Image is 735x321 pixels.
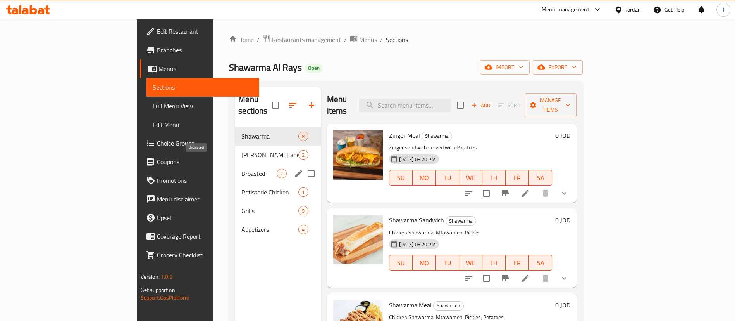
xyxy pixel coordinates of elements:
span: Coverage Report [157,232,253,241]
button: sort-choices [460,184,478,203]
a: Menus [140,59,260,78]
a: Menus [350,35,377,45]
div: Jordan [626,5,641,14]
div: Shawarma [433,301,464,311]
span: Shawarma [241,132,298,141]
a: Edit menu item [521,274,530,283]
span: FR [509,257,526,269]
button: MO [413,170,436,186]
nav: Menu sections [235,124,320,242]
span: Branches [157,45,253,55]
span: Restaurants management [272,35,341,44]
span: Get support on: [141,285,176,295]
div: items [298,150,308,160]
span: Edit Restaurant [157,27,253,36]
span: [PERSON_NAME] and Mix [241,150,298,160]
span: 8 [299,133,308,140]
span: Menu disclaimer [157,194,253,204]
button: Branch-specific-item [496,184,515,203]
span: TH [485,257,503,269]
div: items [277,169,286,178]
span: Add [470,101,491,110]
a: Full Menu View [146,97,260,115]
div: Appetizers4 [235,220,320,239]
span: SU [392,172,410,184]
div: Rotisserie Chicken1 [235,183,320,201]
span: Manage items [531,95,570,115]
span: MO [416,172,433,184]
h6: 0 JOD [555,215,570,226]
button: edit [293,168,305,179]
span: Grocery Checklist [157,250,253,260]
span: Shawarma [434,301,463,310]
div: Shawarma [422,132,452,141]
span: FR [509,172,526,184]
span: Coupons [157,157,253,167]
h6: 0 JOD [555,300,570,311]
span: WE [462,172,479,184]
div: items [298,225,308,234]
span: SU [392,257,410,269]
button: SA [529,255,552,271]
span: import [486,62,523,72]
span: Zinger Meal [389,130,420,141]
button: Branch-specific-item [496,269,515,288]
span: Shawarma Al Rays [229,59,302,76]
div: items [298,132,308,141]
span: J [723,5,724,14]
span: SA [532,257,549,269]
span: Full Menu View [153,101,253,111]
li: / [344,35,347,44]
a: Promotions [140,171,260,190]
button: import [480,60,530,75]
a: Grocery Checklist [140,246,260,264]
span: 2 [299,151,308,159]
span: Rotisserie Chicken [241,187,298,197]
span: Menus [158,64,253,73]
span: Select section first [493,99,525,111]
button: SU [389,255,413,271]
span: WE [462,257,479,269]
h6: 0 JOD [555,130,570,141]
nav: breadcrumb [229,35,583,45]
span: Shawarma Sandwich [389,214,444,226]
a: Coupons [140,153,260,171]
button: Add [468,99,493,111]
span: Select to update [478,270,494,286]
button: delete [536,184,555,203]
button: show more [555,184,573,203]
a: Branches [140,41,260,59]
button: FR [506,170,529,186]
span: [DATE] 03:20 PM [396,156,439,163]
div: Shawarma [446,216,476,226]
span: Grills [241,206,298,215]
div: Open [305,64,323,73]
li: / [380,35,383,44]
span: Appetizers [241,225,298,234]
a: Edit menu item [521,189,530,198]
span: Select to update [478,185,494,201]
span: Select section [452,97,468,113]
span: 1.0.0 [161,272,173,282]
div: items [298,206,308,215]
button: sort-choices [460,269,478,288]
button: export [533,60,583,75]
div: Sidor Shawarma and Mix [241,150,298,160]
span: Add item [468,99,493,111]
span: Menus [359,35,377,44]
span: Version: [141,272,160,282]
span: Broasted [241,169,277,178]
span: Select all sections [267,97,284,113]
span: Sections [153,83,253,92]
span: Shawarma [422,132,452,141]
span: 4 [299,226,308,233]
img: Shawarma Sandwich [333,215,383,264]
span: Open [305,65,323,71]
span: Shawarma Meal [389,299,432,311]
span: export [539,62,577,72]
span: TH [485,172,503,184]
svg: Show Choices [559,189,569,198]
button: show more [555,269,573,288]
div: Shawarma8 [235,127,320,146]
